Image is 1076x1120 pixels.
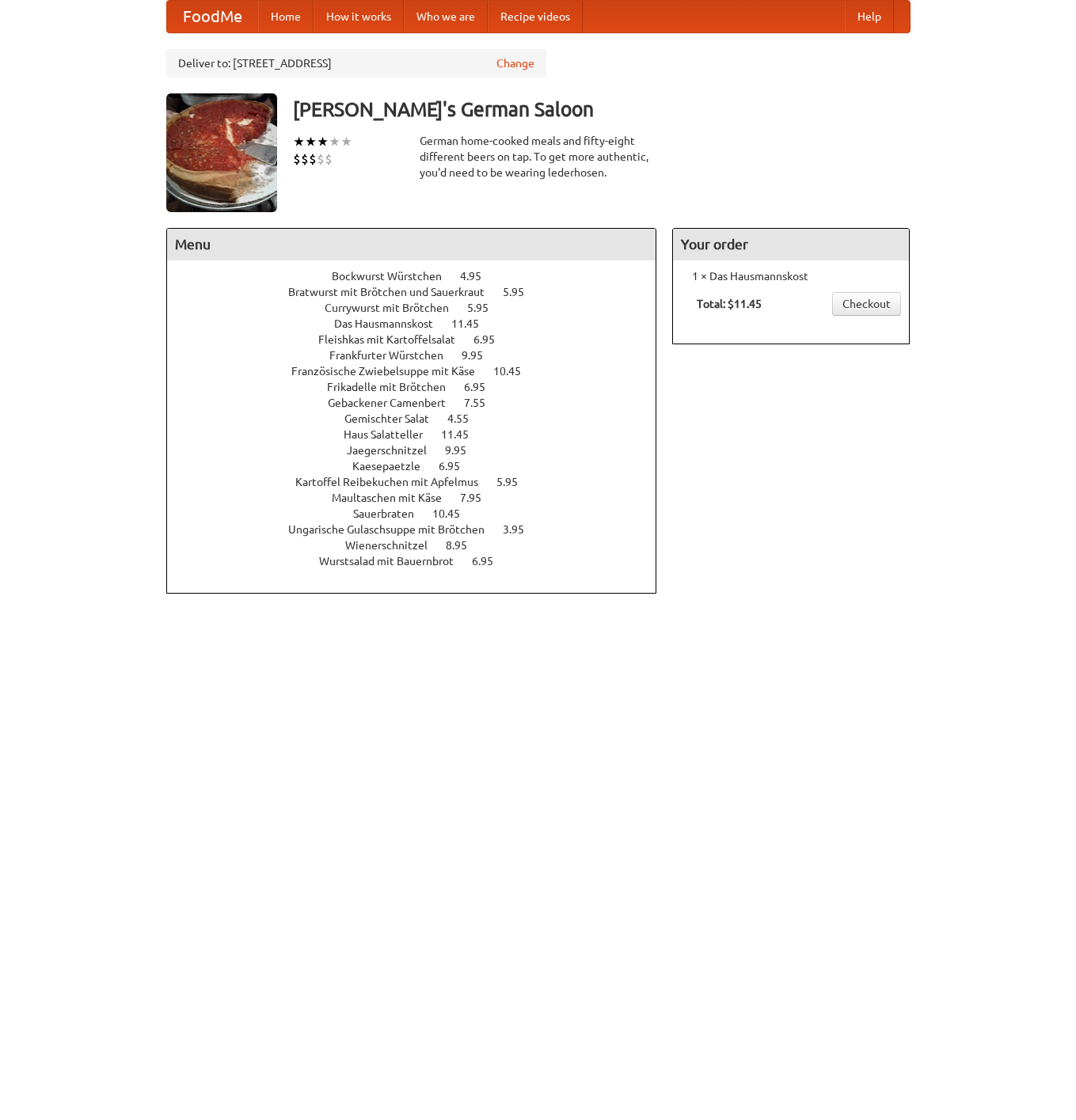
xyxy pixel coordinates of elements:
li: $ [309,150,317,168]
a: Bockwurst Würstchen 4.95 [332,270,511,283]
a: Frankfurter Würstchen 9.95 [329,349,512,362]
a: FoodMe [167,1,258,32]
b: Total: $11.45 [697,298,762,310]
a: Who we are [404,1,488,32]
img: angular.jpg [166,93,277,212]
li: ★ [305,133,317,150]
a: How it works [314,1,404,32]
span: Frankfurter Würstchen [329,349,459,362]
a: Recipe videos [488,1,583,32]
li: ★ [317,133,329,150]
span: 8.95 [446,539,483,552]
a: Change [496,55,534,71]
span: Maultaschen mit Käse [332,492,458,504]
a: Maultaschen mit Käse 7.95 [332,492,511,504]
li: ★ [329,133,340,150]
span: 4.55 [447,412,485,425]
span: 6.95 [439,460,476,473]
span: Kartoffel Reibekuchen mit Apfelmus [295,476,494,488]
span: 5.95 [467,302,504,314]
span: Ungarische Gulaschsuppe mit Brötchen [288,523,500,536]
span: Frikadelle mit Brötchen [327,381,462,393]
span: Kaesepaetzle [352,460,436,473]
span: Currywurst mit Brötchen [325,302,465,314]
a: Help [845,1,894,32]
li: $ [325,150,333,168]
a: Gemischter Salat 4.55 [344,412,498,425]
a: Gebackener Camenbert 7.55 [328,397,515,409]
span: 7.55 [464,397,501,409]
span: Fleishkas mit Kartoffelsalat [318,333,471,346]
a: Ungarische Gulaschsuppe mit Brötchen 3.95 [288,523,553,536]
span: 6.95 [473,333,511,346]
span: Gebackener Camenbert [328,397,462,409]
div: Deliver to: [STREET_ADDRESS] [166,49,546,78]
span: 9.95 [445,444,482,457]
a: Frikadelle mit Brötchen 6.95 [327,381,515,393]
span: 3.95 [503,523,540,536]
h4: Menu [167,229,656,260]
a: Kaesepaetzle 6.95 [352,460,489,473]
h4: Your order [673,229,909,260]
div: German home-cooked meals and fifty-eight different beers on tap. To get more authentic, you'd nee... [420,133,657,180]
a: Home [258,1,314,32]
span: 5.95 [503,286,540,298]
li: $ [301,150,309,168]
span: Haus Salatteller [344,428,439,441]
span: 4.95 [460,270,497,283]
a: Wienerschnitzel 8.95 [345,539,496,552]
a: Haus Salatteller 11.45 [344,428,498,441]
a: Checkout [832,292,901,316]
a: Fleishkas mit Kartoffelsalat 6.95 [318,333,524,346]
span: Wienerschnitzel [345,539,443,552]
a: Currywurst mit Brötchen 5.95 [325,302,518,314]
h3: [PERSON_NAME]'s German Saloon [293,93,911,125]
span: 10.45 [493,365,537,378]
span: Sauerbraten [353,507,430,520]
span: 10.45 [432,507,476,520]
li: $ [317,150,325,168]
span: Das Hausmannskost [334,317,449,330]
a: Bratwurst mit Brötchen und Sauerkraut 5.95 [288,286,553,298]
a: Kartoffel Reibekuchen mit Apfelmus 5.95 [295,476,547,488]
li: $ [293,150,301,168]
a: Das Hausmannskost 11.45 [334,317,508,330]
span: 11.45 [441,428,485,441]
span: 6.95 [464,381,501,393]
span: 7.95 [460,492,497,504]
span: 6.95 [472,555,509,568]
li: ★ [340,133,352,150]
span: 9.95 [462,349,499,362]
span: 11.45 [451,317,495,330]
a: Sauerbraten 10.45 [353,507,489,520]
span: Bockwurst Würstchen [332,270,458,283]
span: 5.95 [496,476,534,488]
span: Französische Zwiebelsuppe mit Käse [291,365,491,378]
span: Bratwurst mit Brötchen und Sauerkraut [288,286,500,298]
span: Gemischter Salat [344,412,445,425]
li: ★ [293,133,305,150]
span: Wurstsalad mit Bauernbrot [319,555,470,568]
li: 1 × Das Hausmannskost [681,268,901,284]
a: Wurstsalad mit Bauernbrot 6.95 [319,555,523,568]
a: Jaegerschnitzel 9.95 [347,444,496,457]
span: Jaegerschnitzel [347,444,443,457]
a: Französische Zwiebelsuppe mit Käse 10.45 [291,365,550,378]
